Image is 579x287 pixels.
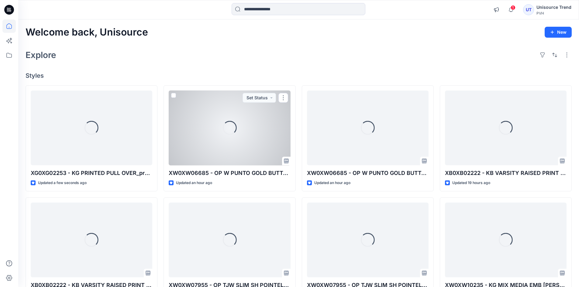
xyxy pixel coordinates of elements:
div: Unisource Trend [536,4,571,11]
p: Updated a few seconds ago [38,180,87,186]
button: New [545,27,572,38]
div: PVH [536,11,571,15]
p: Updated an hour ago [176,180,212,186]
p: XW0XW06685 - OP W PUNTO GOLD BUTTON POLO_3D Fit 1 [169,169,290,177]
h4: Styles [26,72,572,79]
span: 1 [511,5,515,10]
div: UT [523,4,534,15]
p: Updated 19 hours ago [452,180,490,186]
p: Updated an hour ago [314,180,350,186]
p: XW0XW06685 - OP W PUNTO GOLD BUTTON POLO_3D Fit 1 [307,169,429,177]
p: XB0XB02222 - KB VARSITY RAISED PRINT CREW_proto [445,169,567,177]
h2: Welcome back, Unisource [26,27,148,38]
p: XG0XG02253 - KG PRINTED PULL OVER_proto [31,169,152,177]
h2: Explore [26,50,56,60]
